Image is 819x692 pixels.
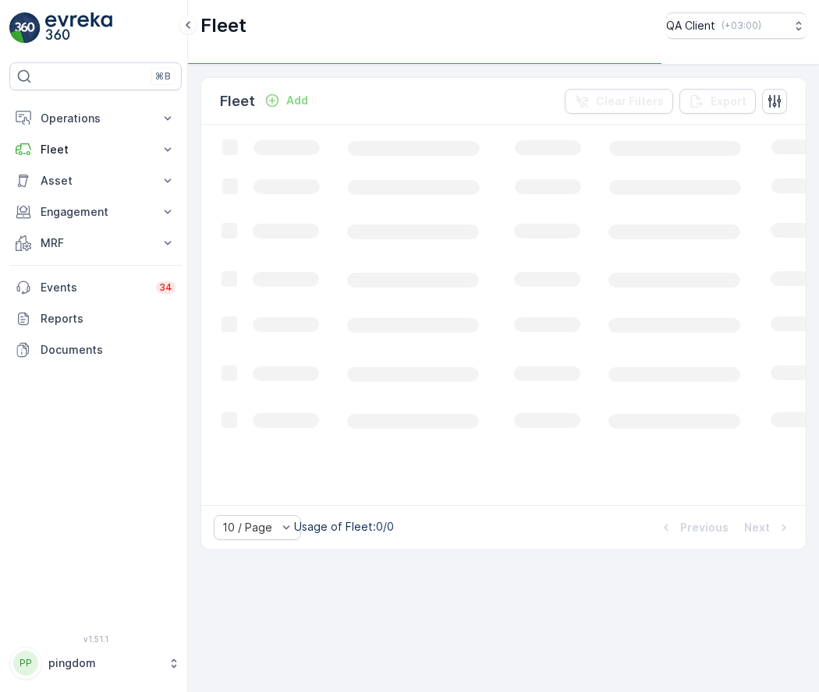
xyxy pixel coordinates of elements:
[159,281,172,294] p: 34
[48,655,160,671] p: pingdom
[9,103,182,134] button: Operations
[9,165,182,196] button: Asset
[9,647,182,680] button: PPpingdom
[666,12,807,39] button: QA Client(+03:00)
[45,12,112,44] img: logo_light-DOdMpM7g.png
[9,272,182,303] a: Events34
[657,518,730,537] button: Previous
[200,13,246,38] p: Fleet
[9,334,182,365] a: Documents
[9,303,182,334] a: Reports
[41,173,151,189] p: Asset
[9,228,182,259] button: MRF
[41,311,175,327] p: Reports
[13,651,38,676] div: PP
[41,235,151,251] p: MRF
[286,93,308,108] p: Add
[41,204,151,220] p: Engagement
[41,280,147,295] p: Events
[155,70,171,83] p: ⌘B
[41,342,175,358] p: Documents
[258,91,314,110] button: Add
[41,111,151,126] p: Operations
[9,634,182,644] span: v 1.51.1
[41,142,151,157] p: Fleet
[680,520,729,535] p: Previous
[743,518,793,537] button: Next
[220,90,255,112] p: Fleet
[9,196,182,228] button: Engagement
[711,94,746,109] p: Export
[721,19,761,32] p: ( +03:00 )
[596,94,664,109] p: Clear Filters
[9,134,182,165] button: Fleet
[666,18,715,34] p: QA Client
[744,520,770,535] p: Next
[565,89,673,114] button: Clear Filters
[9,12,41,44] img: logo
[679,89,756,114] button: Export
[294,519,394,535] p: Usage of Fleet : 0/0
